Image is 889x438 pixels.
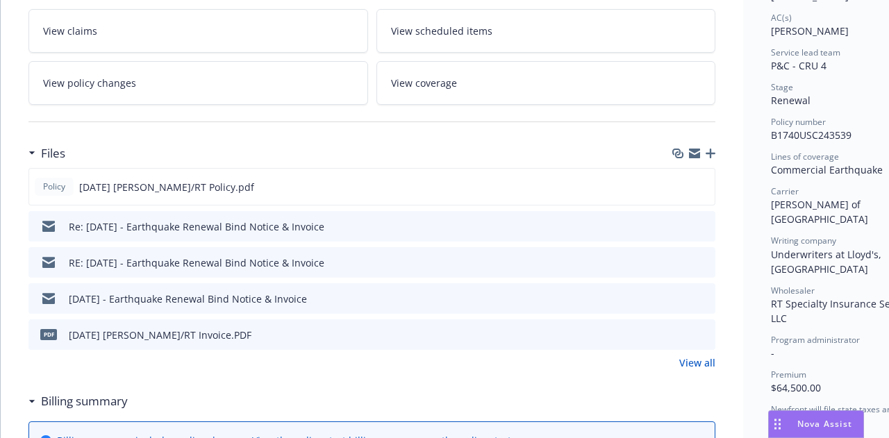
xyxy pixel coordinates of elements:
button: download file [674,180,686,194]
span: Lines of coverage [771,151,839,162]
span: AC(s) [771,12,792,24]
button: Nova Assist [768,410,864,438]
a: View scheduled items [376,9,716,53]
button: download file [675,219,686,234]
div: Files [28,144,65,162]
button: preview file [697,328,710,342]
span: - [771,346,774,360]
span: Policy number [771,116,826,128]
span: [DATE] [PERSON_NAME]/RT Policy.pdf [79,180,254,194]
span: View scheduled items [391,24,492,38]
span: Carrier [771,185,799,197]
a: View all [679,355,715,370]
div: [DATE] - Earthquake Renewal Bind Notice & Invoice [69,292,307,306]
div: Re: [DATE] - Earthquake Renewal Bind Notice & Invoice [69,219,324,234]
span: Nova Assist [797,418,852,430]
span: Underwriters at Lloyd's, [GEOGRAPHIC_DATA] [771,248,884,276]
span: Program administrator [771,334,860,346]
span: P&C - CRU 4 [771,59,826,72]
span: B1740USC243539 [771,128,851,142]
span: Stage [771,81,793,93]
button: download file [675,328,686,342]
h3: Billing summary [41,392,128,410]
h3: Files [41,144,65,162]
span: Policy [40,180,68,193]
span: PDF [40,329,57,339]
div: RE: [DATE] - Earthquake Renewal Bind Notice & Invoice [69,255,324,270]
span: [PERSON_NAME] of [GEOGRAPHIC_DATA] [771,198,868,226]
span: Commercial Earthquake [771,163,883,176]
button: download file [675,292,686,306]
span: View claims [43,24,97,38]
a: View coverage [376,61,716,105]
button: preview file [697,255,710,270]
span: Service lead team [771,47,840,58]
a: View policy changes [28,61,368,105]
span: Premium [771,369,806,380]
span: Renewal [771,94,811,107]
button: download file [675,255,686,270]
div: Drag to move [769,411,786,437]
a: View claims [28,9,368,53]
span: [PERSON_NAME] [771,24,849,37]
div: Billing summary [28,392,128,410]
span: Writing company [771,235,836,246]
button: preview file [697,292,710,306]
span: $64,500.00 [771,381,821,394]
button: preview file [697,219,710,234]
span: View policy changes [43,76,136,90]
div: [DATE] [PERSON_NAME]/RT Invoice.PDF [69,328,251,342]
button: preview file [697,180,709,194]
span: Wholesaler [771,285,815,296]
span: View coverage [391,76,457,90]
